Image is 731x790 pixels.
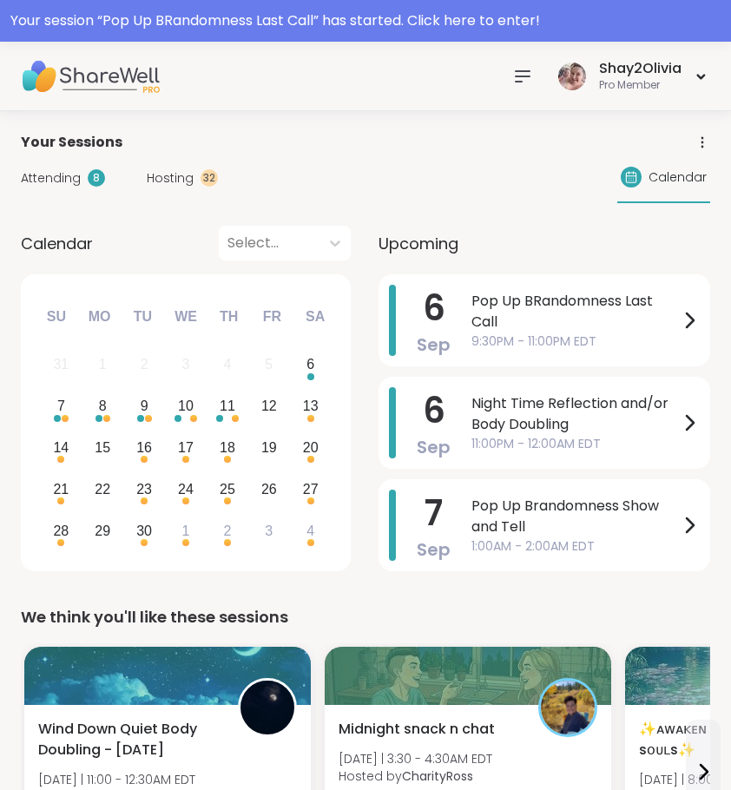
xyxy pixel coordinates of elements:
div: Choose Sunday, September 21st, 2025 [43,471,80,508]
span: 11:00PM - 12:00AM EDT [471,435,679,453]
div: Choose Saturday, September 6th, 2025 [292,346,329,384]
span: Hosted by [339,767,492,785]
span: Sep [417,537,451,562]
div: 1 [182,519,190,543]
div: 18 [220,436,235,459]
div: Pro Member [599,78,682,93]
div: 21 [53,477,69,501]
span: 7 [425,489,443,537]
div: Choose Saturday, October 4th, 2025 [292,512,329,550]
span: [DATE] | 11:00 - 12:30AM EDT [38,771,214,788]
span: Pop Up Brandomness Show and Tell [471,496,679,537]
div: 11 [220,394,235,418]
div: 7 [57,394,65,418]
div: Choose Monday, September 15th, 2025 [84,430,122,467]
span: 1:00AM - 2:00AM EDT [471,537,679,556]
div: Choose Saturday, September 27th, 2025 [292,471,329,508]
span: 6 [423,284,445,332]
div: We think you'll like these sessions [21,605,710,629]
div: 4 [306,519,314,543]
span: 9:30PM - 11:00PM EDT [471,332,679,351]
div: 16 [136,436,152,459]
div: Th [210,298,248,336]
div: 6 [306,352,314,376]
div: 22 [95,477,110,501]
div: 15 [95,436,110,459]
span: Midnight snack n chat [339,719,495,740]
span: Upcoming [379,232,458,255]
div: 9 [141,394,148,418]
span: Sep [417,435,451,459]
div: Choose Thursday, September 11th, 2025 [209,388,247,425]
div: Choose Thursday, October 2nd, 2025 [209,512,247,550]
div: Choose Sunday, September 7th, 2025 [43,388,80,425]
div: 10 [178,394,194,418]
div: Choose Sunday, September 28th, 2025 [43,512,80,550]
div: 25 [220,477,235,501]
div: Choose Saturday, September 20th, 2025 [292,430,329,467]
div: 1 [99,352,107,376]
div: Choose Thursday, September 25th, 2025 [209,471,247,508]
span: Wind Down Quiet Body Doubling - [DATE] [38,719,219,760]
div: 30 [136,519,152,543]
span: Night Time Reflection and/or Body Doubling [471,393,679,435]
div: Sa [296,298,334,336]
span: [DATE] | 3:30 - 4:30AM EDT [339,750,492,767]
div: Choose Tuesday, September 23rd, 2025 [126,471,163,508]
div: Choose Friday, September 12th, 2025 [250,388,287,425]
div: Your session “ Pop Up BRandomness Last Call ” has started. Click here to enter! [10,10,721,31]
div: 2 [223,519,231,543]
span: Sep [417,332,451,357]
div: 3 [265,519,273,543]
span: Attending [21,169,81,188]
div: Mo [80,298,118,336]
div: 29 [95,519,110,543]
div: 4 [223,352,231,376]
div: Not available Monday, September 1st, 2025 [84,346,122,384]
div: 8 [88,169,105,187]
div: Choose Friday, October 3rd, 2025 [250,512,287,550]
div: Choose Tuesday, September 9th, 2025 [126,388,163,425]
div: 26 [261,477,277,501]
div: 17 [178,436,194,459]
div: 13 [303,394,319,418]
div: Choose Sunday, September 14th, 2025 [43,430,80,467]
span: Calendar [21,232,93,255]
div: 12 [261,394,277,418]
div: Not available Sunday, August 31st, 2025 [43,346,80,384]
div: 32 [201,169,218,187]
span: Hosting [147,169,194,188]
span: 6 [423,386,445,435]
div: 23 [136,477,152,501]
div: Not available Wednesday, September 3rd, 2025 [168,346,205,384]
div: Choose Tuesday, September 16th, 2025 [126,430,163,467]
div: Choose Wednesday, October 1st, 2025 [168,512,205,550]
div: Choose Friday, September 26th, 2025 [250,471,287,508]
div: Shay2Olivia [599,59,682,78]
div: We [167,298,205,336]
div: Choose Friday, September 19th, 2025 [250,430,287,467]
div: 27 [303,477,319,501]
div: 5 [265,352,273,376]
img: QueenOfTheNight [240,681,294,734]
div: Not available Thursday, September 4th, 2025 [209,346,247,384]
div: Choose Saturday, September 13th, 2025 [292,388,329,425]
div: Su [37,298,76,336]
div: Choose Monday, September 29th, 2025 [84,512,122,550]
div: 28 [53,519,69,543]
div: 2 [141,352,148,376]
div: 14 [53,436,69,459]
div: Tu [123,298,161,336]
div: Fr [253,298,291,336]
div: Choose Wednesday, September 17th, 2025 [168,430,205,467]
div: month 2025-09 [40,344,331,551]
img: CharityRoss [541,681,595,734]
div: 31 [53,352,69,376]
div: Choose Tuesday, September 30th, 2025 [126,512,163,550]
div: 19 [261,436,277,459]
span: Pop Up BRandomness Last Call [471,291,679,332]
img: Shay2Olivia [558,63,586,90]
div: 3 [182,352,190,376]
div: Not available Tuesday, September 2nd, 2025 [126,346,163,384]
div: Choose Monday, September 8th, 2025 [84,388,122,425]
